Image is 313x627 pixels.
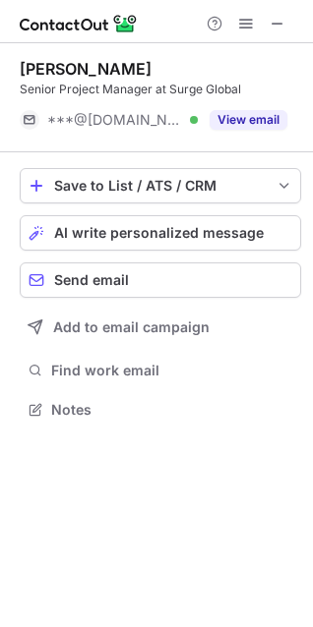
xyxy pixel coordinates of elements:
span: Send email [54,272,129,288]
button: save-profile-one-click [20,168,301,203]
div: [PERSON_NAME] [20,59,152,79]
span: Find work email [51,362,293,379]
span: Notes [51,401,293,419]
button: Reveal Button [210,110,287,130]
button: AI write personalized message [20,215,301,251]
img: ContactOut v5.3.10 [20,12,138,35]
button: Add to email campaign [20,310,301,345]
span: ***@[DOMAIN_NAME] [47,111,183,129]
button: Find work email [20,357,301,384]
div: Save to List / ATS / CRM [54,178,267,194]
span: Add to email campaign [53,319,210,335]
button: Send email [20,262,301,298]
button: Notes [20,396,301,424]
div: Senior Project Manager at Surge Global [20,81,301,98]
span: AI write personalized message [54,225,264,241]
